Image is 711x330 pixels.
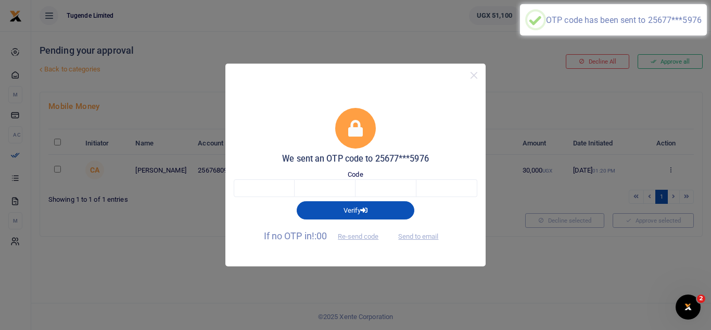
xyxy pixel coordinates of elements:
div: OTP code has been sent to 25677***5976 [546,15,702,25]
span: !:00 [312,230,327,241]
span: If no OTP in [264,230,388,241]
iframe: Intercom live chat [676,295,701,320]
h5: We sent an OTP code to 25677***5976 [234,154,477,164]
button: Verify [297,201,414,219]
span: 2 [697,295,705,303]
button: Close [466,68,481,83]
label: Code [348,169,363,180]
